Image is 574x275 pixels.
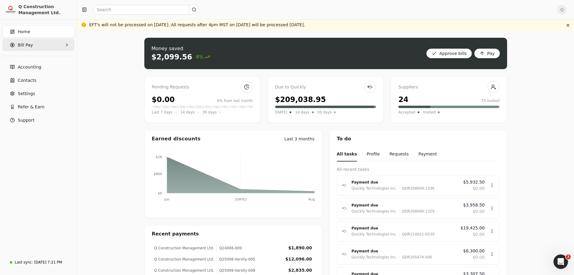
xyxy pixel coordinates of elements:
div: Q24006-009 [217,245,242,251]
div: Quickly Technologies Inc. [352,208,397,214]
button: Payment [419,147,437,161]
span: 14 days [180,109,194,115]
div: Payment due [352,225,456,231]
button: All tasks [337,147,357,161]
div: Last 3 months [284,136,315,142]
span: 3 [566,254,571,259]
button: Profile [367,147,380,161]
span: $3,958.50 [463,202,485,208]
div: 0% from last month [217,98,253,104]
span: 30 days [317,109,331,115]
tspan: $800 [154,172,162,176]
button: Refer & Earn [2,101,74,113]
iframe: Intercom live chat [554,254,568,269]
span: $5,932.50 [463,179,485,185]
div: QDR205474-006 [399,254,432,260]
button: Support [2,114,74,126]
span: Accepted [398,109,415,115]
div: QDR210021-0539 [399,231,434,237]
div: Q Construction Management Ltd. [154,257,214,262]
span: $0.00 [472,231,485,238]
a: Settings [2,88,74,100]
span: Invited [423,109,435,115]
div: To do [330,130,507,147]
div: Money saved [152,45,210,52]
div: [DATE] 7:21 PM [34,260,62,265]
span: $0.00 [472,208,485,215]
div: Quickly Technologies Inc. [352,185,397,191]
div: $2,835.00 [288,267,312,273]
div: Q25006-Varsity-008 [217,268,255,273]
span: Last 7 days [152,109,173,115]
div: $2,099.56 [152,52,192,62]
div: $12,096.00 [285,256,312,262]
img: 3171ca1f-602b-4dfe-91f0-0ace091e1481.jpeg [5,4,16,15]
div: $0.00 [152,94,175,105]
span: Home [18,29,30,35]
tspan: $0 [158,191,162,195]
span: $0.00 [472,254,485,261]
div: Q25006-Varsity-005 [217,257,255,262]
span: Refer & Earn [18,104,45,110]
div: Q Construction Management Ltd. [18,4,72,16]
div: Payment due [352,248,459,254]
div: EFT's will not be processed on [DATE]. All requests after 4pm MST on [DATE] will be processed [DA... [89,22,305,28]
div: Due to Quickly [275,84,376,91]
button: Requests [389,147,409,161]
a: Accounting [2,61,74,73]
a: Contacts [2,74,74,86]
span: 14 days [295,109,309,115]
span: 4% [196,53,210,61]
div: 75 invited [481,98,499,104]
div: 24 [398,94,408,105]
tspan: Aug [308,197,315,201]
tspan: $2K [155,155,162,159]
span: [DATE] [275,109,287,115]
span: Contacts [18,77,36,84]
div: Pending Requests [152,84,253,91]
button: Q [557,5,567,14]
tspan: Jun [164,197,169,201]
span: $19,425.00 [460,225,485,231]
div: Quickly Technologies Inc. [352,231,397,237]
div: $209,038.95 [275,94,326,105]
button: Bill Pay [2,39,74,51]
span: Accounting [18,64,41,70]
div: $1,890.00 [288,245,312,251]
span: Bill Pay [18,42,33,48]
span: $0.00 [472,185,485,192]
input: Search [93,5,199,14]
tspan: [DATE] [235,197,246,201]
div: Last sync: [15,260,33,265]
div: Recent payments [145,225,322,242]
div: All recent tasks [337,166,500,173]
button: Pay [474,49,500,58]
div: Q Construction Management Ltd. [154,268,214,273]
a: Home [2,26,74,38]
div: Payment due [352,202,459,208]
span: 30 days [202,109,217,115]
div: Quickly Technologies Inc. [352,254,397,260]
div: Earned discounts [152,135,201,142]
div: Q Construction Management Ltd. [154,245,214,251]
div: QDR208006-1329 [399,208,434,214]
a: Last sync:[DATE] 7:21 PM [2,257,74,268]
span: Support [18,117,34,123]
span: Settings [18,91,35,97]
span: $6,300.00 [463,248,485,254]
div: Suppliers [398,84,499,91]
div: Payment due [352,179,459,185]
div: QDR208004-1336 [399,185,434,191]
button: Approve bills [426,49,472,58]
